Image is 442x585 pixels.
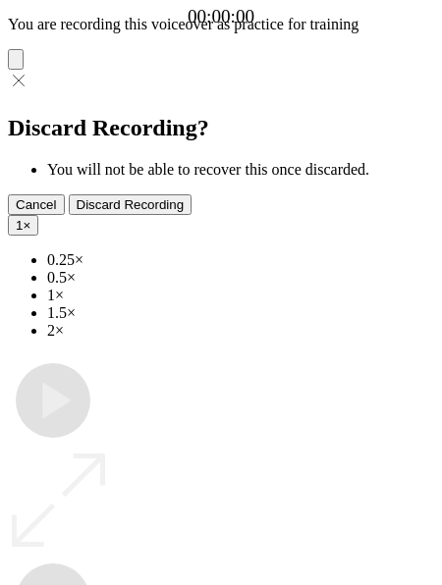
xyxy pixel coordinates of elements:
li: 1.5× [47,304,434,322]
button: Discard Recording [69,194,193,215]
li: 2× [47,322,434,340]
a: 00:00:00 [188,6,254,27]
button: Cancel [8,194,65,215]
li: You will not be able to recover this once discarded. [47,161,434,179]
li: 0.25× [47,251,434,269]
p: You are recording this voiceover as practice for training [8,16,434,33]
span: 1 [16,218,23,233]
li: 1× [47,287,434,304]
li: 0.5× [47,269,434,287]
button: 1× [8,215,38,236]
h2: Discard Recording? [8,115,434,141]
